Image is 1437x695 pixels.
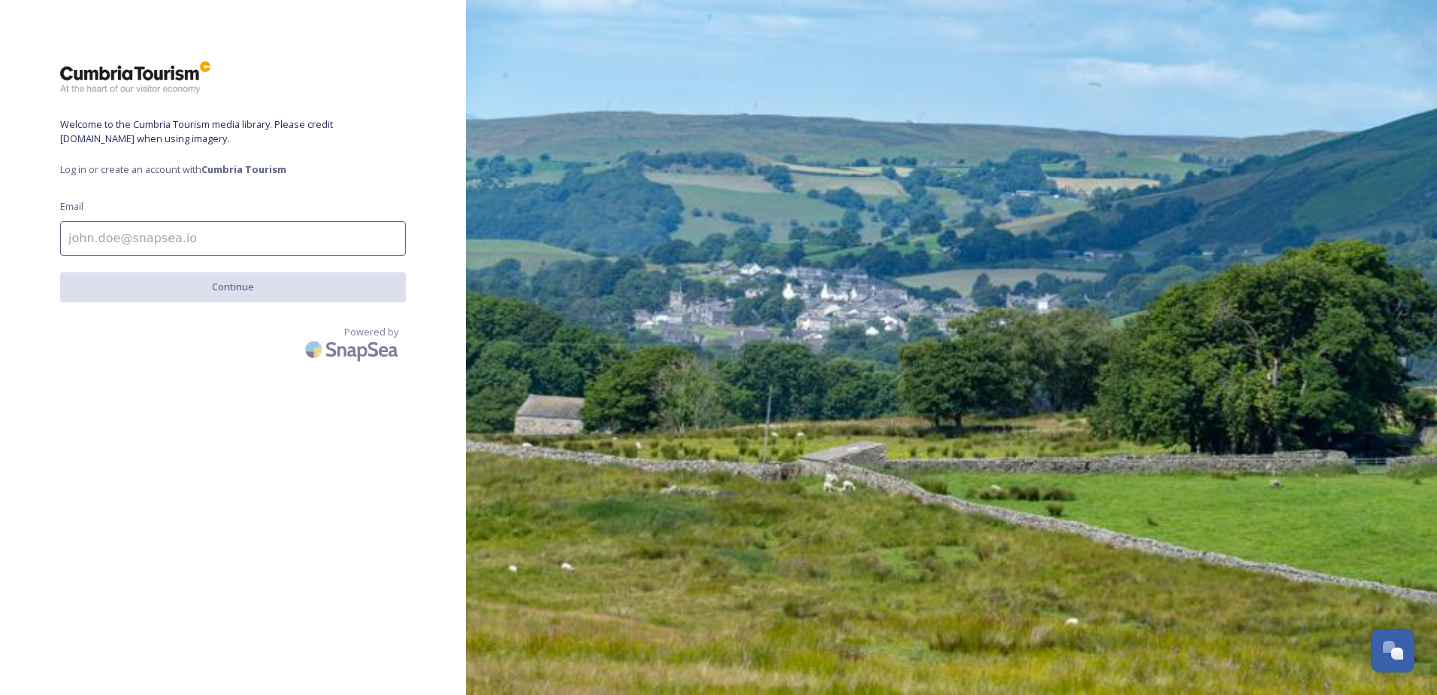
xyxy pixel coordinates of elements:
[344,325,398,339] span: Powered by
[60,272,406,302] button: Continue
[1371,629,1414,672] button: Open Chat
[60,221,406,256] input: john.doe@snapsea.io
[301,332,406,367] img: SnapSea Logo
[60,199,83,214] span: Email
[60,60,210,95] img: ct_logo.png
[60,162,406,177] span: Log in or create an account with
[201,162,286,176] strong: Cumbria Tourism
[60,117,406,146] span: Welcome to the Cumbria Tourism media library. Please credit [DOMAIN_NAME] when using imagery.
